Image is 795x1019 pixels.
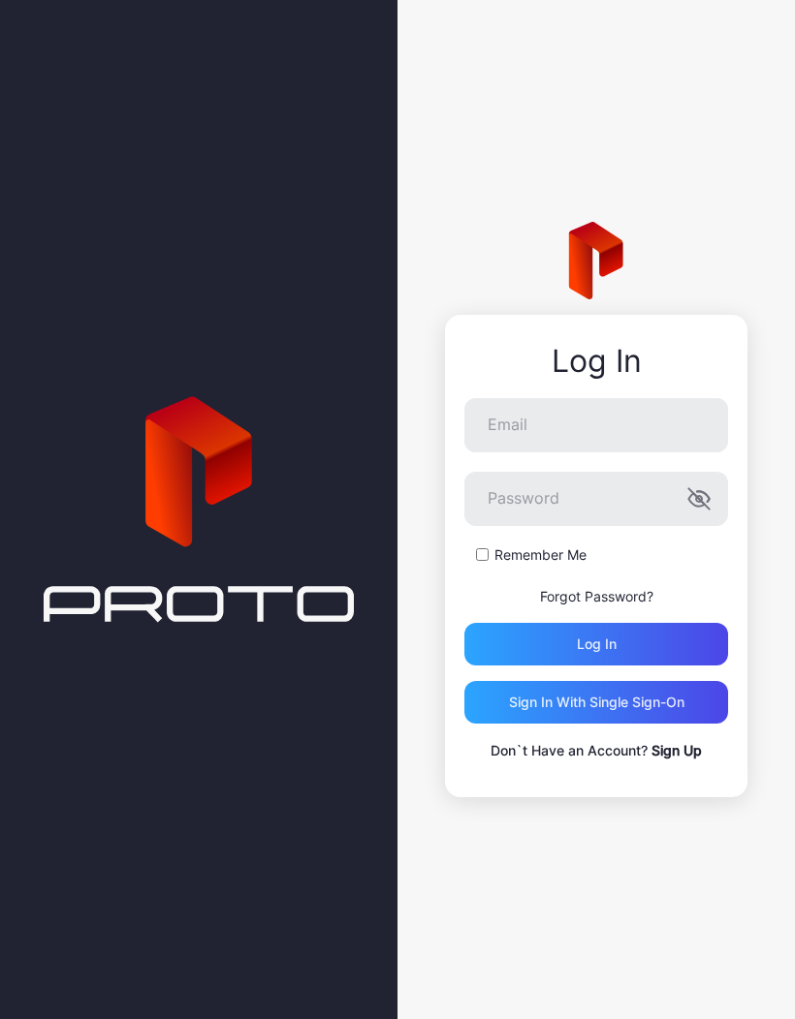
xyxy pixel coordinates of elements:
[464,344,728,379] div: Log In
[494,545,587,565] label: Remember Me
[464,472,728,526] input: Password
[577,636,617,652] div: Log in
[464,739,728,762] p: Don`t Have an Account?
[540,588,653,604] a: Forgot Password?
[464,623,728,665] button: Log in
[687,487,711,510] button: Password
[509,695,684,710] div: Sign in With Single Sign-On
[652,742,702,758] a: Sign Up
[464,681,728,724] button: Sign in With Single Sign-On
[464,398,728,452] input: Email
